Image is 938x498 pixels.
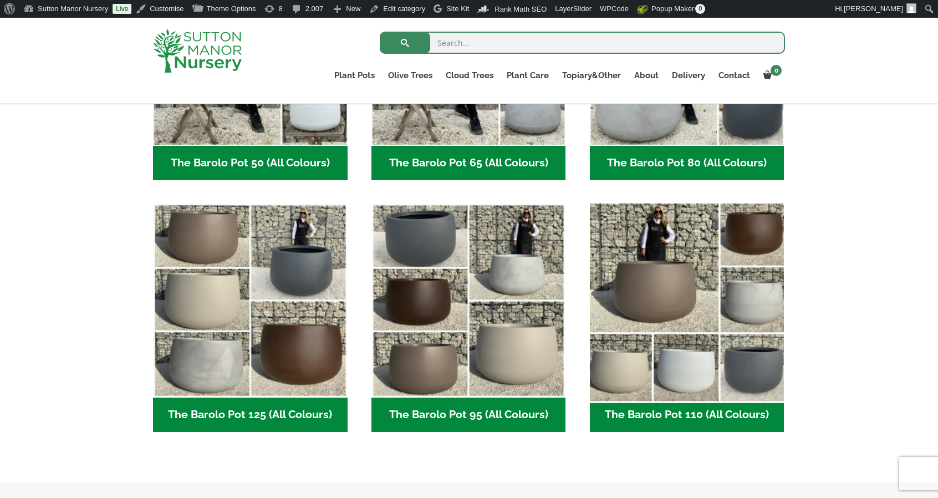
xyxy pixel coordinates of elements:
[590,146,784,180] h2: The Barolo Pot 80 (All Colours)
[628,68,665,83] a: About
[371,204,566,398] img: The Barolo Pot 95 (All Colours)
[113,4,131,14] a: Live
[439,68,500,83] a: Cloud Trees
[371,146,566,180] h2: The Barolo Pot 65 (All Colours)
[153,204,348,432] a: Visit product category The Barolo Pot 125 (All Colours)
[695,4,705,14] span: 0
[590,204,784,432] a: Visit product category The Barolo Pot 110 (All Colours)
[665,68,712,83] a: Delivery
[153,29,242,73] img: logo
[380,32,785,54] input: Search...
[381,68,439,83] a: Olive Trees
[500,68,555,83] a: Plant Care
[446,4,469,13] span: Site Kit
[153,146,348,180] h2: The Barolo Pot 50 (All Colours)
[590,398,784,432] h2: The Barolo Pot 110 (All Colours)
[771,65,782,76] span: 0
[712,68,757,83] a: Contact
[495,5,547,13] span: Rank Math SEO
[371,204,566,432] a: Visit product category The Barolo Pot 95 (All Colours)
[585,199,789,403] img: The Barolo Pot 110 (All Colours)
[153,204,348,398] img: The Barolo Pot 125 (All Colours)
[757,68,785,83] a: 0
[555,68,628,83] a: Topiary&Other
[153,398,348,432] h2: The Barolo Pot 125 (All Colours)
[371,398,566,432] h2: The Barolo Pot 95 (All Colours)
[328,68,381,83] a: Plant Pots
[844,4,903,13] span: [PERSON_NAME]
